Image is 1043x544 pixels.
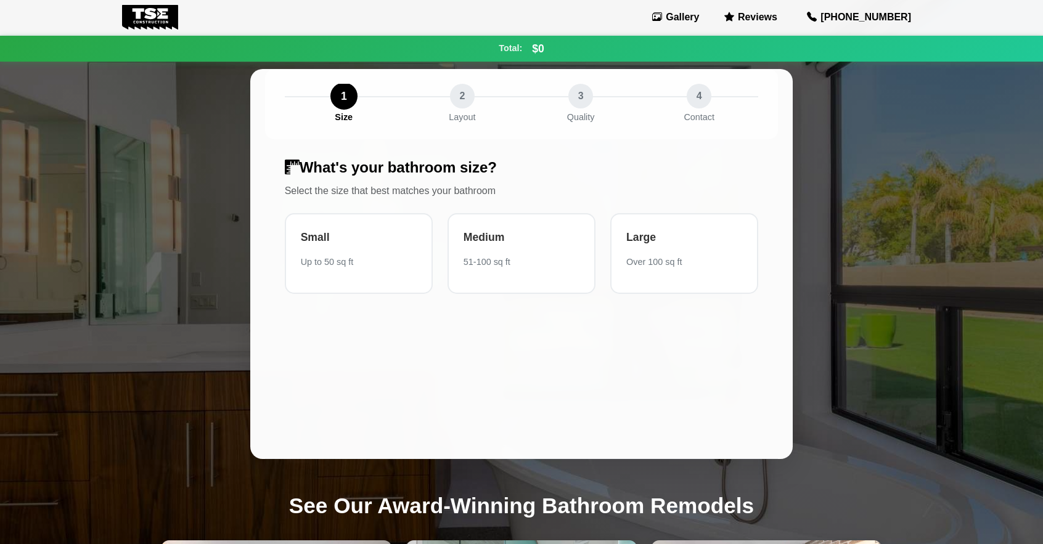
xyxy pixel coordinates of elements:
div: 1 [330,83,358,110]
div: Medium [464,229,579,245]
div: Up to 50 sq ft [301,256,417,268]
div: Quality [567,111,595,124]
a: Reviews [719,7,782,27]
div: Over 100 sq ft [626,256,742,268]
h2: See Our Award-Winning Bathroom Remodels [152,493,891,519]
div: 4 [687,84,711,108]
div: Layout [449,111,475,124]
div: Large [626,229,742,245]
span: Total: [499,42,522,55]
h3: What's your bathroom size? [285,159,759,177]
div: Small [301,229,417,245]
p: Select the size that best matches your bathroom [285,184,759,198]
div: Size [335,111,353,124]
div: Contact [684,111,714,124]
a: [PHONE_NUMBER] [797,5,921,30]
a: Gallery [647,7,705,27]
span: $0 [532,41,544,57]
div: 2 [450,84,475,108]
div: 3 [568,84,593,108]
img: Tse Construction [122,5,178,30]
div: 51-100 sq ft [464,256,579,268]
